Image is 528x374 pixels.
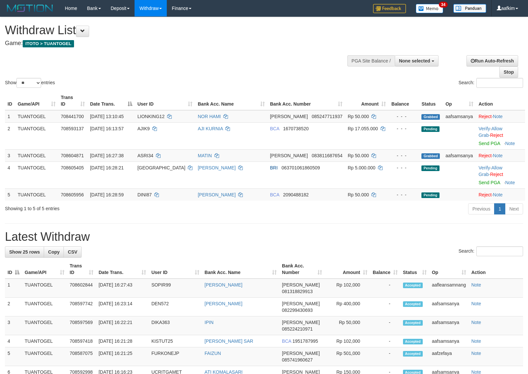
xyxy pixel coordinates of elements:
[9,249,40,255] span: Show 25 rows
[476,149,525,162] td: ·
[283,192,309,197] span: Copy 2090488182 to clipboard
[96,316,149,335] td: [DATE] 16:22:21
[96,347,149,366] td: [DATE] 16:21:25
[479,153,492,158] a: Reject
[90,126,124,131] span: [DATE] 16:13:57
[149,298,202,316] td: DEN572
[135,91,195,110] th: User ID: activate to sort column ascending
[479,165,490,170] a: Verify
[68,249,77,255] span: CSV
[476,110,525,123] td: ·
[443,110,476,123] td: aafsamsanya
[443,91,476,110] th: Op: activate to sort column ascending
[5,110,15,123] td: 1
[198,165,236,170] a: [PERSON_NAME]
[312,114,342,119] span: Copy 085247711937 to clipboard
[395,55,439,66] button: None selected
[476,78,523,88] input: Search:
[282,326,313,332] span: Copy 085224210971 to clipboard
[429,335,469,347] td: aafsamsanya
[198,153,212,158] a: MATIN
[15,149,58,162] td: TUANTOGEL
[479,165,502,177] span: ·
[270,126,279,131] span: BCA
[270,192,279,197] span: BCA
[370,347,400,366] td: -
[348,192,369,197] span: Rp 50.000
[476,246,523,256] input: Search:
[479,126,490,131] a: Verify
[403,339,423,344] span: Accepted
[22,298,67,316] td: TUANTOGEL
[138,114,164,119] span: LIONKING12
[270,165,278,170] span: BRI
[67,347,96,366] td: 708587075
[22,335,67,347] td: TUANTOGEL
[429,298,469,316] td: aafsamsanya
[205,338,253,344] a: [PERSON_NAME] SAR
[149,347,202,366] td: FURKONEJP
[15,91,58,110] th: Game/API: activate to sort column ascending
[61,114,84,119] span: 708441700
[48,249,60,255] span: Copy
[22,260,67,279] th: Game/API: activate to sort column ascending
[282,282,320,287] span: [PERSON_NAME]
[325,260,370,279] th: Amount: activate to sort column ascending
[138,126,150,131] span: AJIK9
[58,91,88,110] th: Trans ID: activate to sort column ascending
[505,141,515,146] a: Note
[282,289,313,294] span: Copy 081318829913 to clipboard
[15,122,58,149] td: TUANTOGEL
[282,301,320,306] span: [PERSON_NAME]
[22,347,67,366] td: TUANTOGEL
[205,320,214,325] a: IPIN
[67,316,96,335] td: 708597569
[421,114,440,120] span: Grabbed
[476,91,525,110] th: Action
[5,347,22,366] td: 5
[476,188,525,201] td: ·
[469,260,523,279] th: Action
[96,260,149,279] th: Date Trans.: activate to sort column ascending
[198,126,223,131] a: AJI KURNIA
[5,78,55,88] label: Show entries
[5,162,15,188] td: 4
[391,191,416,198] div: - - -
[490,133,503,138] a: Reject
[419,91,443,110] th: Status
[90,192,124,197] span: [DATE] 16:28:59
[476,162,525,188] td: · ·
[67,260,96,279] th: Trans ID: activate to sort column ascending
[421,192,439,198] span: Pending
[493,153,503,158] a: Note
[61,126,84,131] span: 708593137
[347,55,395,66] div: PGA Site Balance /
[282,308,313,313] span: Copy 082299430693 to clipboard
[421,153,440,159] span: Grabbed
[453,4,486,13] img: panduan.png
[391,164,416,171] div: - - -
[345,91,389,110] th: Amount: activate to sort column ascending
[348,126,378,131] span: Rp 17.055.000
[5,188,15,201] td: 5
[459,78,523,88] label: Search:
[198,192,236,197] a: [PERSON_NAME]
[391,113,416,120] div: - - -
[198,114,221,119] a: NOR HAMI
[421,165,439,171] span: Pending
[348,114,369,119] span: Rp 50.000
[479,165,502,177] a: Allow Grab
[399,58,430,63] span: None selected
[282,357,313,362] span: Copy 085741960627 to clipboard
[5,230,523,243] h1: Latest Withdraw
[499,66,518,78] a: Stop
[61,192,84,197] span: 708605956
[312,153,342,158] span: Copy 083811687654 to clipboard
[22,279,67,298] td: TUANTOGEL
[270,114,308,119] span: [PERSON_NAME]
[348,165,375,170] span: Rp 5.000.000
[325,347,370,366] td: Rp 501,000
[348,153,369,158] span: Rp 50.000
[479,192,492,197] a: Reject
[325,279,370,298] td: Rp 102,000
